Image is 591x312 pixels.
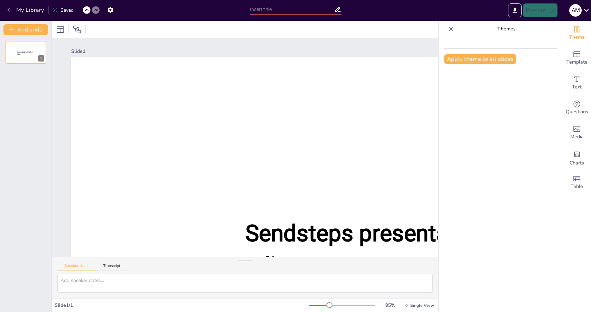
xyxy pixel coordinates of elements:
span: Media [570,133,584,141]
div: Slide 1 / 1 [55,302,309,309]
div: 1 [38,55,44,62]
span: Single View [410,303,434,308]
button: Transcript [96,264,127,271]
span: Table [571,183,583,190]
p: Themes [457,21,556,37]
input: Insert title [250,4,334,15]
span: Charts [570,159,584,167]
span: Position [73,25,81,34]
button: Export to PowerPoint [508,3,522,17]
span: Sendsteps presentation editor [245,220,488,279]
span: Theme [569,34,585,41]
div: Change the overall theme [563,21,591,46]
button: A m [569,3,582,17]
div: Add text boxes [563,70,591,95]
button: Add slide [3,24,48,35]
button: Apply theme to all slides [444,54,516,64]
div: Add a table [563,170,591,195]
div: Saved [52,7,74,13]
span: Text [572,83,582,91]
button: My Library [5,4,47,16]
span: Template [566,58,588,66]
div: Add ready made slides [563,46,591,70]
div: A m [569,4,582,17]
div: 95 % [382,302,398,309]
button: Speaker Notes [57,264,96,271]
span: Questions [566,108,588,116]
div: Add charts and graphs [563,145,591,170]
button: Present [523,3,557,17]
div: Layout [55,24,66,35]
span: Sendsteps presentation editor [17,51,32,55]
div: Add images, graphics, shapes or video [563,120,591,145]
div: Sendsteps presentation editor1 [6,41,46,64]
div: Get real-time input from your audience [563,95,591,120]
